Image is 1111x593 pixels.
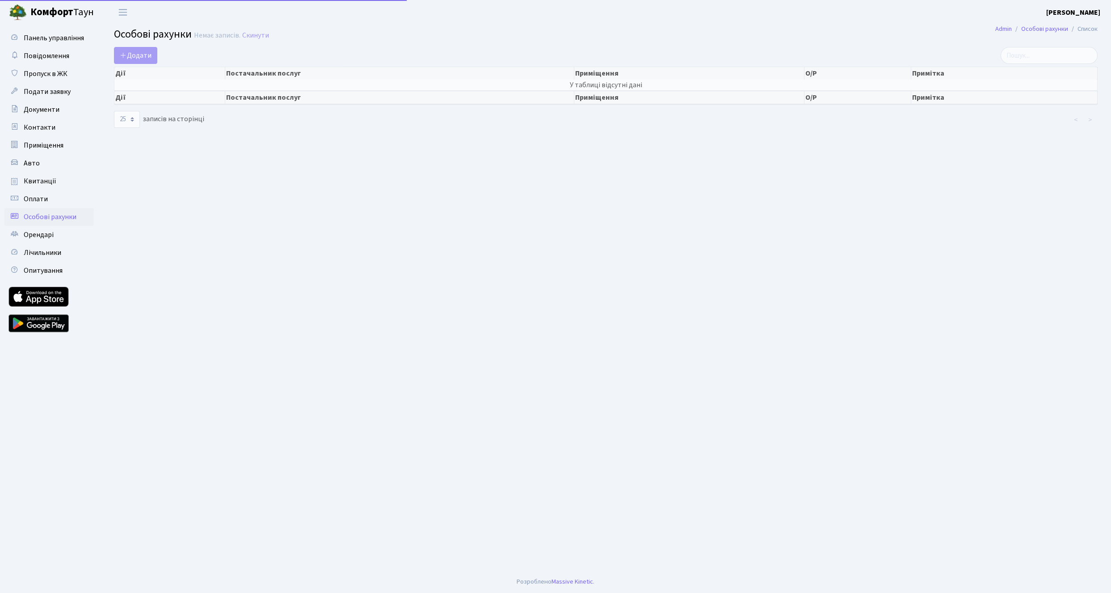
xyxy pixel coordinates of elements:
[4,154,94,172] a: Авто
[911,67,1098,80] th: Примітка
[24,248,61,258] span: Лічильники
[1068,24,1098,34] li: Список
[1046,8,1100,17] b: [PERSON_NAME]
[225,91,574,104] th: Постачальник послуг
[4,101,94,119] a: Документи
[804,91,911,104] th: О/Р
[114,26,192,42] span: Особові рахунки
[4,226,94,244] a: Орендарі
[24,140,63,150] span: Приміщення
[911,91,1098,104] th: Примітка
[9,4,27,21] img: logo.png
[114,47,157,64] a: Додати
[114,67,225,80] th: Дії
[4,244,94,262] a: Лічильники
[114,111,140,128] select: записів на сторінці
[574,67,804,80] th: Приміщення
[1046,7,1100,18] a: [PERSON_NAME]
[995,24,1012,34] a: Admin
[4,190,94,208] a: Оплати
[4,172,94,190] a: Квитанції
[4,29,94,47] a: Панель управління
[24,176,56,186] span: Квитанції
[24,230,54,240] span: Орендарі
[242,31,269,40] a: Скинути
[4,262,94,280] a: Опитування
[24,266,63,275] span: Опитування
[4,119,94,136] a: Контакти
[24,158,40,168] span: Авто
[24,51,69,61] span: Повідомлення
[114,91,225,104] th: Дії
[24,69,67,79] span: Пропуск в ЖК
[574,91,804,104] th: Приміщення
[112,5,134,20] button: Переключити навігацію
[551,577,593,586] a: Massive Kinetic
[4,47,94,65] a: Повідомлення
[4,136,94,154] a: Приміщення
[24,194,48,204] span: Оплати
[4,83,94,101] a: Подати заявку
[804,67,911,80] th: О/Р
[30,5,94,20] span: Таун
[982,20,1111,38] nav: breadcrumb
[24,105,59,114] span: Документи
[24,123,55,132] span: Контакти
[4,208,94,226] a: Особові рахунки
[24,87,71,97] span: Подати заявку
[225,67,574,80] th: Постачальник послуг
[1001,47,1098,64] input: Пошук...
[517,577,594,587] div: Розроблено .
[24,33,84,43] span: Панель управління
[194,31,240,40] div: Немає записів.
[120,51,151,60] span: Додати
[30,5,73,19] b: Комфорт
[114,111,204,128] label: записів на сторінці
[1021,24,1068,34] a: Особові рахунки
[4,65,94,83] a: Пропуск в ЖК
[24,212,76,222] span: Особові рахунки
[114,80,1098,90] td: У таблиці відсутні дані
